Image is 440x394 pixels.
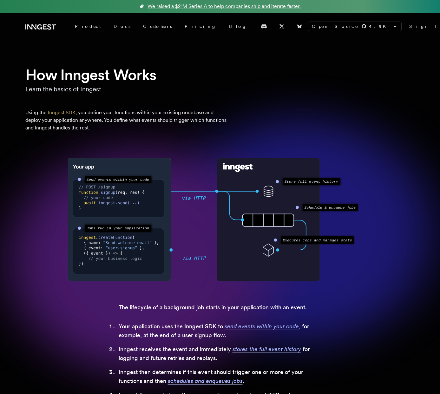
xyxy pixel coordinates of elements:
[312,23,359,30] span: Open Source
[148,3,301,10] span: We raised a $21M Series A to help companies ship and iterate faster.
[119,303,322,312] p: The lifecycle of a background job starts in your application with an event.
[304,206,356,210] text: Schedule & enqueue jobs
[25,109,228,132] p: Using the , you define your functions within your existing codebase and deploy your application a...
[119,345,322,363] li: Inngest receives the event and immediately for logging and future retries and replays.
[86,178,149,182] text: Send events within your code
[282,238,352,243] text: Executes jobs and manages state
[25,85,415,94] p: Learn the basics of Inngest
[168,378,243,384] span: schedules and enqueues jobs
[223,21,253,32] a: Blog
[119,322,322,340] li: Your application uses the Inngest SDK to , for example, at the end of a user signup flow.
[69,21,107,32] div: Product
[275,21,289,31] a: X
[25,65,415,85] h1: How Inngest Works
[48,109,76,115] a: Inngest SDK
[292,21,306,31] a: Bluesky
[233,346,301,352] span: stores the full event history
[86,227,149,231] text: Jobs run in your application
[107,21,137,32] a: Docs
[369,23,390,30] span: 4.9 K
[178,21,223,32] a: Pricing
[225,323,299,330] span: send events within your code
[137,21,178,32] a: Customers
[284,180,338,184] text: Store full event history
[119,368,322,385] li: Inngest then determines if this event should trigger one or more of your functions and then .
[257,21,271,31] a: Discord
